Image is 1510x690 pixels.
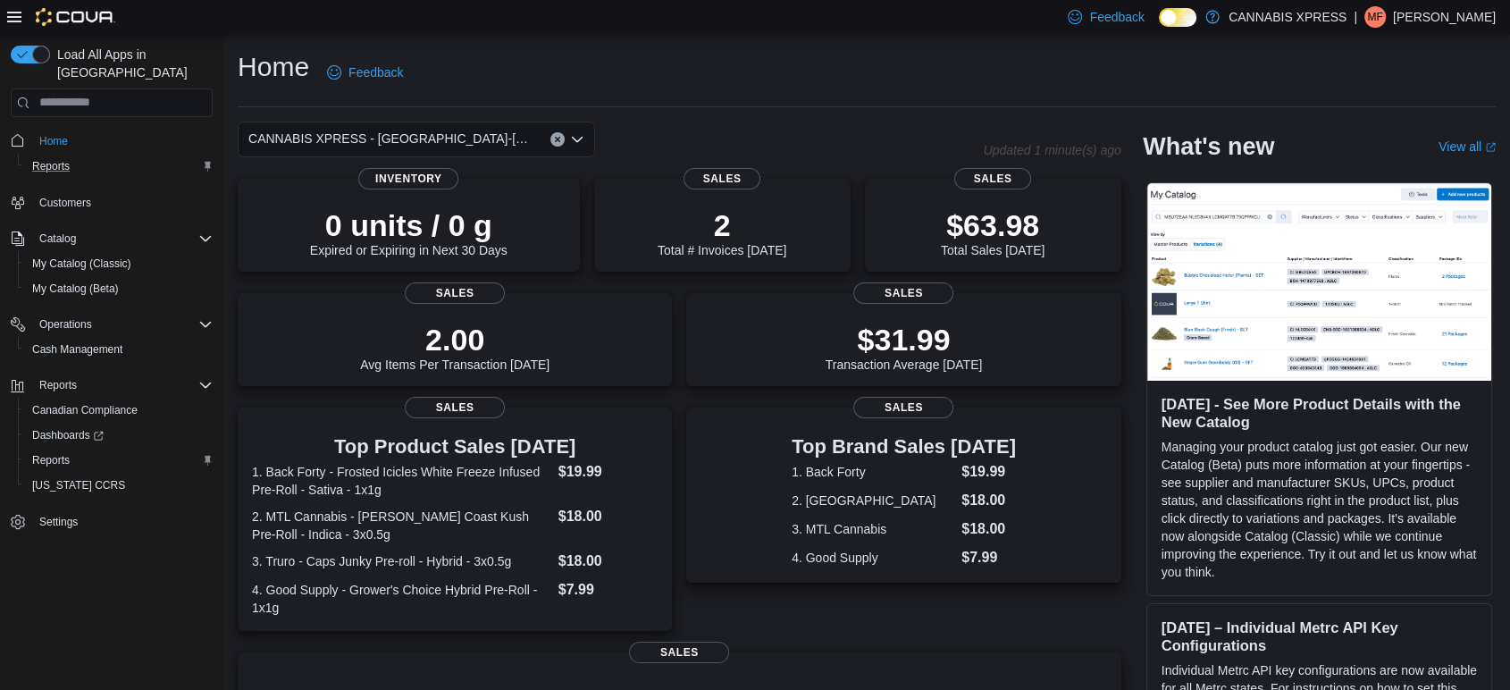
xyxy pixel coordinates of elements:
h1: Home [238,49,309,85]
p: 2 [658,207,786,243]
span: Settings [32,510,213,533]
p: Updated 1 minute(s) ago [983,143,1120,157]
h2: What's new [1143,132,1274,161]
span: Canadian Compliance [25,400,213,421]
div: Expired or Expiring in Next 30 Days [310,207,508,257]
button: Reports [32,374,84,396]
dt: 2. [GEOGRAPHIC_DATA] [792,492,954,509]
span: Cash Management [25,339,213,360]
span: Home [32,130,213,152]
dt: 2. MTL Cannabis - [PERSON_NAME] Coast Kush Pre-Roll - Indica - 3x0.5g [252,508,551,543]
div: Total # Invoices [DATE] [658,207,786,257]
span: Sales [954,168,1031,189]
span: Sales [405,397,505,418]
p: Managing your product catalog just got easier. Our new Catalog (Beta) puts more information at yo... [1162,438,1477,581]
p: | [1354,6,1357,28]
a: Reports [25,450,77,471]
dd: $7.99 [558,579,659,601]
a: Customers [32,192,98,214]
span: Catalog [32,228,213,249]
p: $63.98 [941,207,1044,243]
p: [PERSON_NAME] [1393,6,1496,28]
span: [US_STATE] CCRS [32,478,125,492]
span: Sales [629,642,729,663]
button: Operations [4,312,220,337]
span: Cash Management [32,342,122,357]
span: Reports [39,378,77,392]
a: My Catalog (Beta) [25,278,126,299]
span: Canadian Compliance [32,403,138,417]
button: Catalog [32,228,83,249]
span: Sales [684,168,760,189]
span: Washington CCRS [25,475,213,496]
span: Sales [405,282,505,304]
h3: [DATE] – Individual Metrc API Key Configurations [1162,618,1477,654]
a: Home [32,130,75,152]
button: Catalog [4,226,220,251]
span: Inventory [358,168,458,189]
span: Dark Mode [1159,27,1160,28]
button: Operations [32,314,99,335]
span: Operations [39,317,92,332]
span: Reports [25,450,213,471]
dt: 4. Good Supply - Grower's Choice Hybrid Pre-Roll - 1x1g [252,581,551,617]
span: My Catalog (Beta) [25,278,213,299]
span: CANNABIS XPRESS - [GEOGRAPHIC_DATA]-[GEOGRAPHIC_DATA] ([GEOGRAPHIC_DATA]) [248,128,533,149]
span: Settings [39,515,78,529]
span: MF [1367,6,1382,28]
dd: $18.00 [558,506,659,527]
h3: Top Brand Sales [DATE] [792,436,1016,458]
div: Matthew Fitzpatrick [1364,6,1386,28]
span: Home [39,134,68,148]
dd: $19.99 [961,461,1016,483]
p: CANNABIS XPRESS [1229,6,1346,28]
a: Canadian Compliance [25,400,145,421]
button: My Catalog (Classic) [18,251,220,276]
input: Dark Mode [1159,8,1196,27]
button: Customers [4,189,220,215]
span: Dashboards [32,428,104,442]
span: Feedback [348,63,403,81]
span: Load All Apps in [GEOGRAPHIC_DATA] [50,46,213,81]
span: Operations [32,314,213,335]
a: Dashboards [18,423,220,448]
span: Reports [32,374,213,396]
p: 2.00 [360,322,549,358]
button: Clear input [550,132,565,147]
dt: 1. Back Forty - Frosted Icicles White Freeze Infused Pre-Roll - Sativa - 1x1g [252,463,551,499]
dt: 1. Back Forty [792,463,954,481]
dt: 4. Good Supply [792,549,954,567]
span: Customers [39,196,91,210]
span: My Catalog (Classic) [25,253,213,274]
dd: $7.99 [961,547,1016,568]
span: Reports [25,156,213,177]
dt: 3. MTL Cannabis [792,520,954,538]
nav: Complex example [11,121,213,582]
svg: External link [1485,142,1496,153]
button: Reports [18,154,220,179]
p: $31.99 [826,322,983,358]
button: Settings [4,509,220,534]
span: Sales [853,397,953,418]
span: Sales [853,282,953,304]
div: Transaction Average [DATE] [826,322,983,372]
span: Reports [32,159,70,173]
a: Cash Management [25,339,130,360]
span: Dashboards [25,425,213,446]
dd: $18.00 [961,490,1016,511]
h3: [DATE] - See More Product Details with the New Catalog [1162,395,1477,431]
div: Avg Items Per Transaction [DATE] [360,322,549,372]
a: Feedback [320,55,410,90]
button: [US_STATE] CCRS [18,473,220,498]
a: View allExternal link [1439,139,1496,154]
a: Settings [32,511,85,533]
span: My Catalog (Classic) [32,257,131,271]
dd: $18.00 [558,551,659,572]
button: My Catalog (Beta) [18,276,220,301]
span: Catalog [39,231,76,246]
button: Cash Management [18,337,220,362]
dd: $19.99 [558,461,659,483]
button: Open list of options [570,132,584,147]
span: Customers [32,191,213,214]
dt: 3. Truro - Caps Junky Pre-roll - Hybrid - 3x0.5g [252,552,551,570]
